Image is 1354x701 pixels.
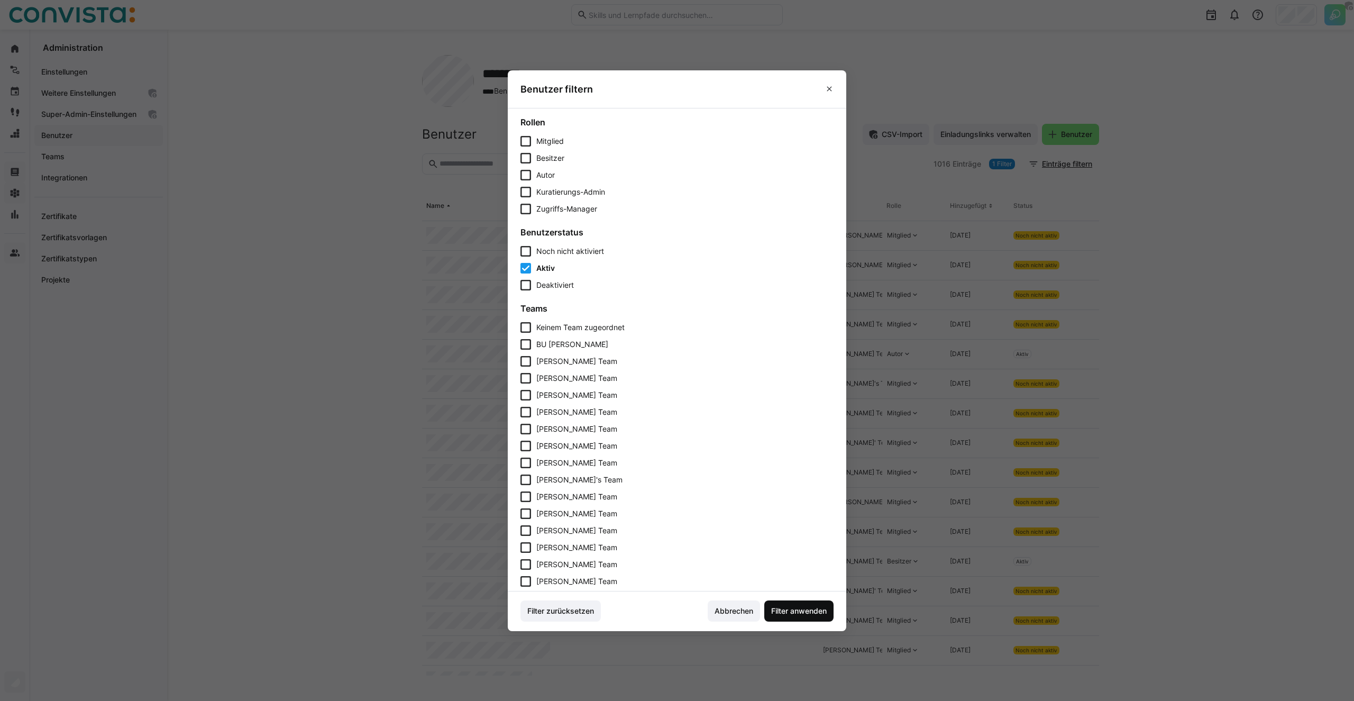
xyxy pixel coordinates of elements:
[536,204,597,214] div: Zugriffs-Manager
[520,600,601,622] button: Filter zurücksetzen
[536,280,574,289] span: Deaktiviert
[536,475,623,485] span: [PERSON_NAME]'s Team
[536,356,617,367] span: [PERSON_NAME] Team
[536,390,617,400] span: [PERSON_NAME] Team
[536,136,564,147] div: Mitglied
[536,263,555,272] span: Aktiv
[764,600,834,622] button: Filter anwenden
[536,407,617,417] span: [PERSON_NAME] Team
[520,303,834,314] h2: Teams
[770,606,828,616] span: Filter anwenden
[520,227,834,238] h4: Benutzerstatus
[536,508,617,519] span: [PERSON_NAME] Team
[536,153,564,163] div: Besitzer
[536,170,555,180] div: Autor
[536,441,617,451] span: [PERSON_NAME] Team
[536,491,617,502] span: [PERSON_NAME] Team
[713,606,755,616] span: Abbrechen
[520,83,593,95] h3: Benutzer filtern
[536,339,608,350] span: BU [PERSON_NAME]
[536,247,604,256] span: Noch nicht aktiviert
[708,600,760,622] button: Abbrechen
[536,424,617,434] span: [PERSON_NAME] Team
[536,373,617,384] span: [PERSON_NAME] Team
[536,322,625,333] span: Keinem Team zugeordnet
[536,542,617,553] span: [PERSON_NAME] Team
[536,525,617,536] span: [PERSON_NAME] Team
[536,559,617,570] span: [PERSON_NAME] Team
[520,117,834,128] h2: Rollen
[536,187,605,197] div: Kuratierungs-Admin
[536,576,617,587] span: [PERSON_NAME] Team
[526,606,596,616] span: Filter zurücksetzen
[536,458,617,468] span: [PERSON_NAME] Team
